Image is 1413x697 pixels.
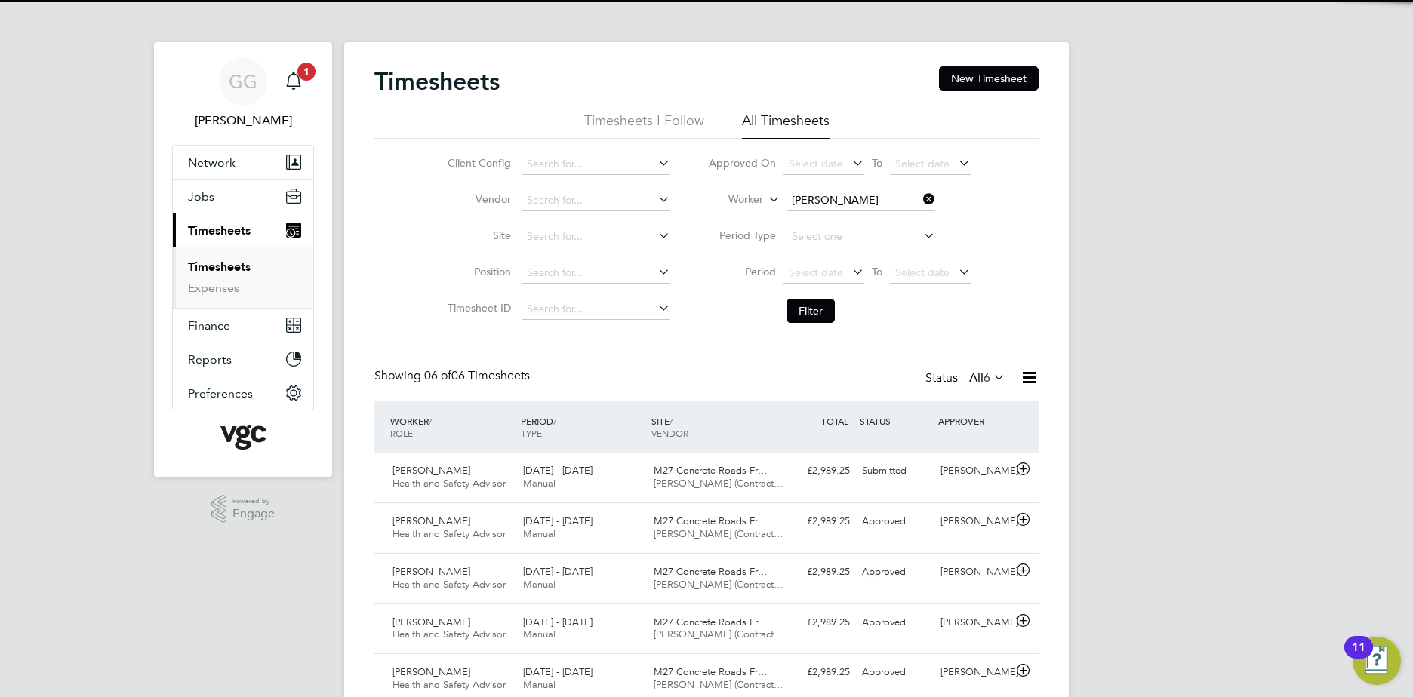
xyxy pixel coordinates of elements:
[708,265,776,278] label: Period
[523,678,556,691] span: Manual
[934,560,1013,585] div: [PERSON_NAME]
[172,425,314,450] a: Go to home page
[173,309,313,342] button: Finance
[777,610,856,635] div: £2,989.25
[392,578,506,591] span: Health and Safety Advisor
[787,226,935,247] input: Select one
[708,229,776,242] label: Period Type
[522,154,670,175] input: Search for...
[443,229,511,242] label: Site
[651,427,688,439] span: VENDOR
[172,57,314,130] a: GG[PERSON_NAME]
[934,660,1013,685] div: [PERSON_NAME]
[777,560,856,585] div: £2,989.25
[787,299,835,323] button: Filter
[654,477,783,490] span: [PERSON_NAME] (Contract…
[188,155,235,170] span: Network
[695,192,763,207] label: Worker
[934,407,1013,434] div: APPROVER
[424,368,530,383] span: 06 Timesheets
[386,407,517,447] div: WORKER
[443,301,511,315] label: Timesheet ID
[787,190,935,211] input: Search for...
[654,514,768,527] span: M27 Concrete Roads Fr…
[523,527,556,540] span: Manual
[392,616,470,628] span: [PERSON_NAME]
[856,459,934,484] div: Submitted
[188,223,251,238] span: Timesheets
[522,299,670,320] input: Search for...
[523,477,556,490] span: Manual
[522,190,670,211] input: Search for...
[523,578,556,591] span: Manual
[654,464,768,477] span: M27 Concrete Roads Fr…
[521,427,542,439] span: TYPE
[392,565,470,578] span: [PERSON_NAME]
[895,157,950,170] span: Select date
[654,678,783,691] span: [PERSON_NAME] (Contract…
[443,156,511,170] label: Client Config
[856,509,934,534] div: Approved
[553,415,556,427] span: /
[984,370,990,385] span: 6
[517,407,648,447] div: PERIOD
[1353,637,1401,685] button: Open Resource Center, 11 new notifications
[934,509,1013,534] div: [PERSON_NAME]
[390,427,413,439] span: ROLE
[188,386,253,401] span: Preferences
[232,495,275,508] span: Powered by
[584,112,704,139] li: Timesheets I Follow
[523,514,593,527] span: [DATE] - [DATE]
[392,665,470,678] span: [PERSON_NAME]
[173,180,313,213] button: Jobs
[925,368,1008,389] div: Status
[522,226,670,247] input: Search for...
[523,616,593,628] span: [DATE] - [DATE]
[654,616,768,628] span: M27 Concrete Roads Fr…
[856,610,934,635] div: Approved
[522,263,670,284] input: Search for...
[188,352,232,367] span: Reports
[939,66,1039,91] button: New Timesheet
[173,376,313,410] button: Preferences
[443,265,511,278] label: Position
[654,578,783,591] span: [PERSON_NAME] (Contract…
[654,527,783,540] span: [PERSON_NAME] (Contract…
[934,459,1013,484] div: [PERSON_NAME]
[392,464,470,477] span: [PERSON_NAME]
[654,628,783,640] span: [PERSON_NAME] (Contract…
[429,415,432,427] span: /
[392,527,506,540] span: Health and Safety Advisor
[188,318,230,333] span: Finance
[1352,647,1365,667] div: 11
[374,368,533,384] div: Showing
[188,189,214,204] span: Jobs
[392,477,506,490] span: Health and Safety Advisor
[154,42,332,477] nav: Main navigation
[821,415,848,427] span: TOTAL
[173,213,313,247] button: Timesheets
[654,665,768,678] span: M27 Concrete Roads Fr…
[232,508,275,520] span: Engage
[789,157,843,170] span: Select date
[523,628,556,640] span: Manual
[188,259,251,274] a: Timesheets
[934,610,1013,635] div: [PERSON_NAME]
[392,514,470,527] span: [PERSON_NAME]
[708,156,776,170] label: Approved On
[424,368,451,383] span: 06 of
[392,678,506,691] span: Health and Safety Advisor
[173,146,313,179] button: Network
[742,112,830,139] li: All Timesheets
[856,407,934,434] div: STATUS
[229,72,257,91] span: GG
[211,495,276,524] a: Powered byEngage
[279,57,309,106] a: 1
[188,281,239,295] a: Expenses
[297,63,316,81] span: 1
[173,247,313,308] div: Timesheets
[969,370,1005,385] label: All
[172,112,314,130] span: Gauri Gautam
[392,628,506,640] span: Health and Safety Advisor
[777,509,856,534] div: £2,989.25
